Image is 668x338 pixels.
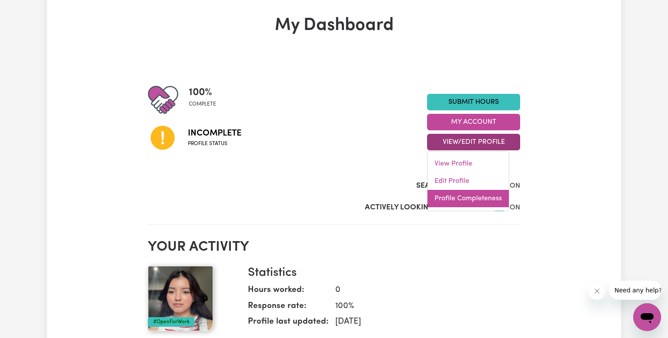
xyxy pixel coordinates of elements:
span: Incomplete [188,127,241,140]
a: Profile Completeness [428,190,509,207]
h2: Your activity [148,239,520,255]
h1: My Dashboard [148,15,520,36]
dd: [DATE] [328,316,513,328]
iframe: Close message [588,282,606,300]
a: Submit Hours [427,94,520,110]
div: View/Edit Profile [427,151,509,211]
div: Profile completeness: 100% [189,85,223,115]
img: Your profile picture [148,266,213,331]
div: #OpenForWork [148,317,194,327]
iframe: Message from company [609,281,661,300]
span: 100 % [189,85,216,100]
iframe: Button to launch messaging window [633,303,661,331]
button: View/Edit Profile [427,134,520,150]
label: Search Visibility [416,180,482,192]
span: Profile status [188,140,241,148]
span: Need any help? [5,6,53,13]
dt: Response rate: [248,300,328,316]
span: complete [189,100,216,108]
dt: Hours worked: [248,284,328,300]
h3: Statistics [248,266,513,281]
dd: 100 % [328,300,513,313]
span: ON [510,204,520,211]
button: My Account [427,114,520,130]
a: View Profile [428,155,509,172]
span: ON [510,182,520,189]
dd: 0 [328,284,513,297]
label: Actively Looking for Clients [365,202,482,213]
dt: Profile last updated: [248,316,328,332]
a: Edit Profile [428,172,509,190]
